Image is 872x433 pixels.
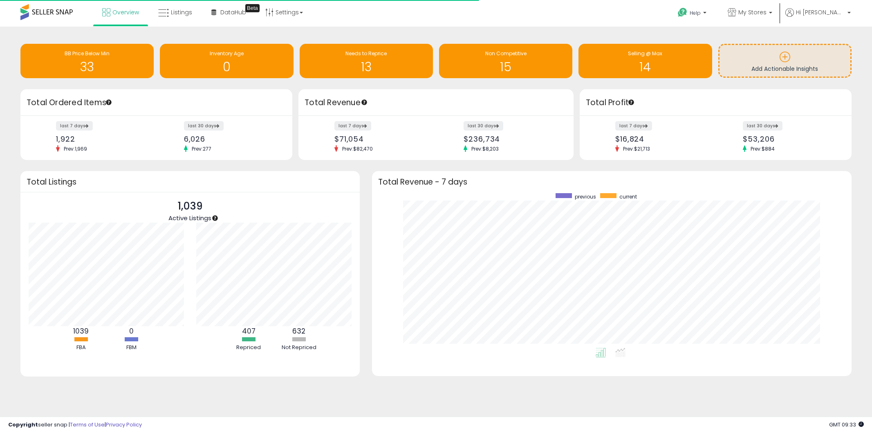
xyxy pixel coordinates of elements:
div: 1,922 [56,135,150,143]
div: 6,026 [184,135,278,143]
h3: Total Profit [586,97,845,108]
div: Tooltip anchor [245,4,260,12]
h3: Total Revenue - 7 days [378,179,845,185]
span: Active Listings [168,214,211,222]
a: Selling @ Max 14 [578,44,712,78]
div: $16,824 [615,135,709,143]
span: Selling @ Max [628,50,662,57]
div: Not Repriced [274,344,323,352]
h1: 13 [304,60,429,74]
span: My Stores [738,8,767,16]
a: BB Price Below Min 33 [20,44,154,78]
span: Prev: 1,969 [60,145,91,152]
div: Tooltip anchor [105,99,112,106]
label: last 30 days [743,121,782,131]
span: BB Price Below Min [65,50,110,57]
span: Inventory Age [210,50,244,57]
span: Prev: $884 [746,145,779,152]
b: 1039 [73,326,89,336]
label: last 7 days [334,121,371,131]
span: Help [690,9,701,16]
span: previous [575,193,596,200]
div: Tooltip anchor [361,99,368,106]
b: 632 [292,326,305,336]
h1: 33 [25,60,150,74]
span: Prev: 277 [188,145,215,152]
label: last 7 days [56,121,93,131]
span: DataHub [220,8,246,16]
b: 0 [129,326,134,336]
span: Prev: $8,203 [467,145,503,152]
span: Prev: $21,713 [619,145,654,152]
div: FBA [56,344,105,352]
label: last 30 days [464,121,503,131]
div: $236,734 [464,135,559,143]
a: Needs to Reprice 13 [300,44,433,78]
h1: 0 [164,60,289,74]
a: Inventory Age 0 [160,44,293,78]
h3: Total Listings [27,179,354,185]
div: Repriced [224,344,273,352]
h3: Total Ordered Items [27,97,286,108]
i: Get Help [677,7,688,18]
span: Non Competitive [485,50,527,57]
a: Add Actionable Insights [720,45,850,77]
div: Tooltip anchor [628,99,635,106]
div: $53,206 [743,135,837,143]
a: Help [671,1,715,27]
div: FBM [107,344,156,352]
div: Tooltip anchor [211,214,219,222]
span: Needs to Reprice [345,50,387,57]
span: Overview [112,8,139,16]
h1: 14 [583,60,708,74]
span: current [619,193,637,200]
h3: Total Revenue [305,97,567,108]
label: last 7 days [615,121,652,131]
p: 1,039 [168,198,211,214]
div: $71,054 [334,135,430,143]
span: Hi [PERSON_NAME] [796,8,845,16]
a: Hi [PERSON_NAME] [785,8,851,27]
span: Prev: $82,470 [338,145,377,152]
h1: 15 [443,60,568,74]
b: 407 [242,326,256,336]
label: last 30 days [184,121,224,131]
a: Non Competitive 15 [439,44,572,78]
span: Add Actionable Insights [751,65,818,73]
span: Listings [171,8,192,16]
